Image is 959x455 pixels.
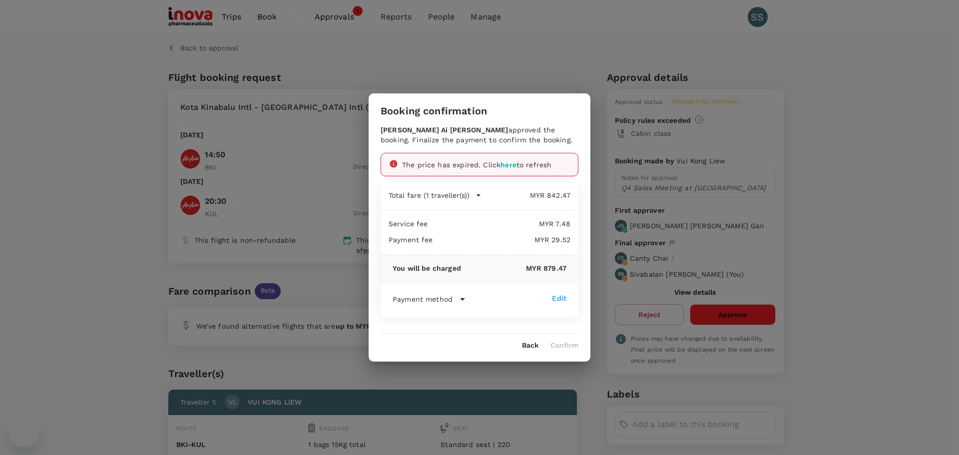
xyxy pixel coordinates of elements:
p: MYR 842.47 [481,190,570,200]
b: [PERSON_NAME] Ai [PERSON_NAME] [381,126,508,134]
p: MYR 29.52 [433,235,570,245]
p: Payment fee [389,235,433,245]
div: approved the booking. Finalize the payment to confirm the booking. [381,125,578,145]
p: You will be charged [393,263,461,273]
button: Total fare (1 traveller(s)) [389,190,481,200]
h3: Booking confirmation [381,105,487,117]
p: Total fare (1 traveller(s)) [389,190,470,200]
p: MYR 879.47 [461,263,566,273]
p: Service fee [389,219,428,229]
button: Back [522,342,538,350]
p: Payment method [393,294,453,304]
div: The price has expired. Click to refresh [402,160,570,170]
p: MYR 7.48 [428,219,570,229]
div: Edit [552,293,566,303]
span: here [500,161,516,169]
